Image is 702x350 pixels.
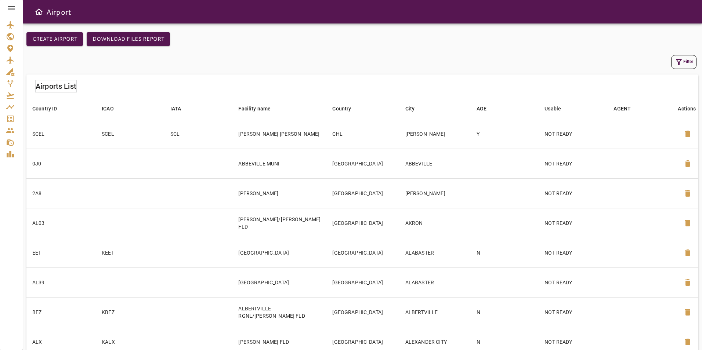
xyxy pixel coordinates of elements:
[679,125,696,143] button: Delete Airport
[544,130,602,138] p: NOT READY
[170,104,191,113] span: IATA
[683,338,692,346] span: delete
[471,119,539,149] td: Y
[544,104,571,113] span: Usable
[614,104,631,113] div: AGENT
[544,338,602,346] p: NOT READY
[399,238,471,267] td: ALABASTER
[326,297,399,327] td: [GEOGRAPHIC_DATA]
[96,297,164,327] td: KBFZ
[232,149,326,178] td: ABBEVILLE MUNI
[399,119,471,149] td: [PERSON_NAME]
[544,249,602,256] p: NOT READY
[544,309,602,316] p: NOT READY
[405,104,424,113] span: City
[544,104,561,113] div: Usable
[32,104,57,113] div: Country ID
[683,219,692,227] span: delete
[679,185,696,202] button: Delete Airport
[26,267,96,297] td: AL39
[232,119,326,149] td: [PERSON_NAME] [PERSON_NAME]
[399,178,471,208] td: [PERSON_NAME]
[679,274,696,291] button: Delete Airport
[232,267,326,297] td: [GEOGRAPHIC_DATA]
[326,267,399,297] td: [GEOGRAPHIC_DATA]
[26,149,96,178] td: 0J0
[544,190,602,197] p: NOT READY
[96,119,164,149] td: SCEL
[683,278,692,287] span: delete
[399,267,471,297] td: ALABASTER
[238,104,271,113] div: Facility name
[671,55,696,69] button: Filter
[679,303,696,321] button: Delete Airport
[544,219,602,227] p: NOT READY
[232,208,326,238] td: [PERSON_NAME]/[PERSON_NAME] FLD
[26,297,96,327] td: BFZ
[399,208,471,238] td: AKRON
[36,80,76,92] h6: Airports List
[399,149,471,178] td: ABBEVILLE
[544,160,602,167] p: NOT READY
[232,297,326,327] td: ALBERTVILLE RGNL/[PERSON_NAME] FLD
[26,208,96,238] td: AL03
[477,104,496,113] span: AOE
[326,119,399,149] td: CHL
[399,297,471,327] td: ALBERTVILLE
[679,214,696,232] button: Delete Airport
[332,104,351,113] div: Country
[32,104,67,113] span: Country ID
[679,244,696,262] button: Delete Airport
[102,104,123,113] span: ICAO
[405,104,415,113] div: City
[683,308,692,317] span: delete
[87,32,170,46] button: Download Files Report
[170,104,181,113] div: IATA
[683,130,692,138] span: delete
[471,297,539,327] td: N
[26,32,83,46] button: Create airport
[232,238,326,267] td: [GEOGRAPHIC_DATA]
[238,104,280,113] span: Facility name
[683,248,692,257] span: delete
[46,6,71,18] h6: Airport
[614,104,640,113] span: AGENT
[326,149,399,178] td: [GEOGRAPHIC_DATA]
[96,238,164,267] td: KEET
[326,178,399,208] td: [GEOGRAPHIC_DATA]
[26,119,96,149] td: SCEL
[471,238,539,267] td: N
[32,4,46,19] button: Open drawer
[102,104,114,113] div: ICAO
[326,238,399,267] td: [GEOGRAPHIC_DATA]
[683,159,692,168] span: delete
[544,279,602,286] p: NOT READY
[332,104,361,113] span: Country
[683,189,692,198] span: delete
[326,208,399,238] td: [GEOGRAPHIC_DATA]
[26,238,96,267] td: EET
[26,178,96,208] td: 2A8
[232,178,326,208] td: [PERSON_NAME]
[164,119,233,149] td: SCL
[477,104,486,113] div: AOE
[679,155,696,172] button: Delete Airport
